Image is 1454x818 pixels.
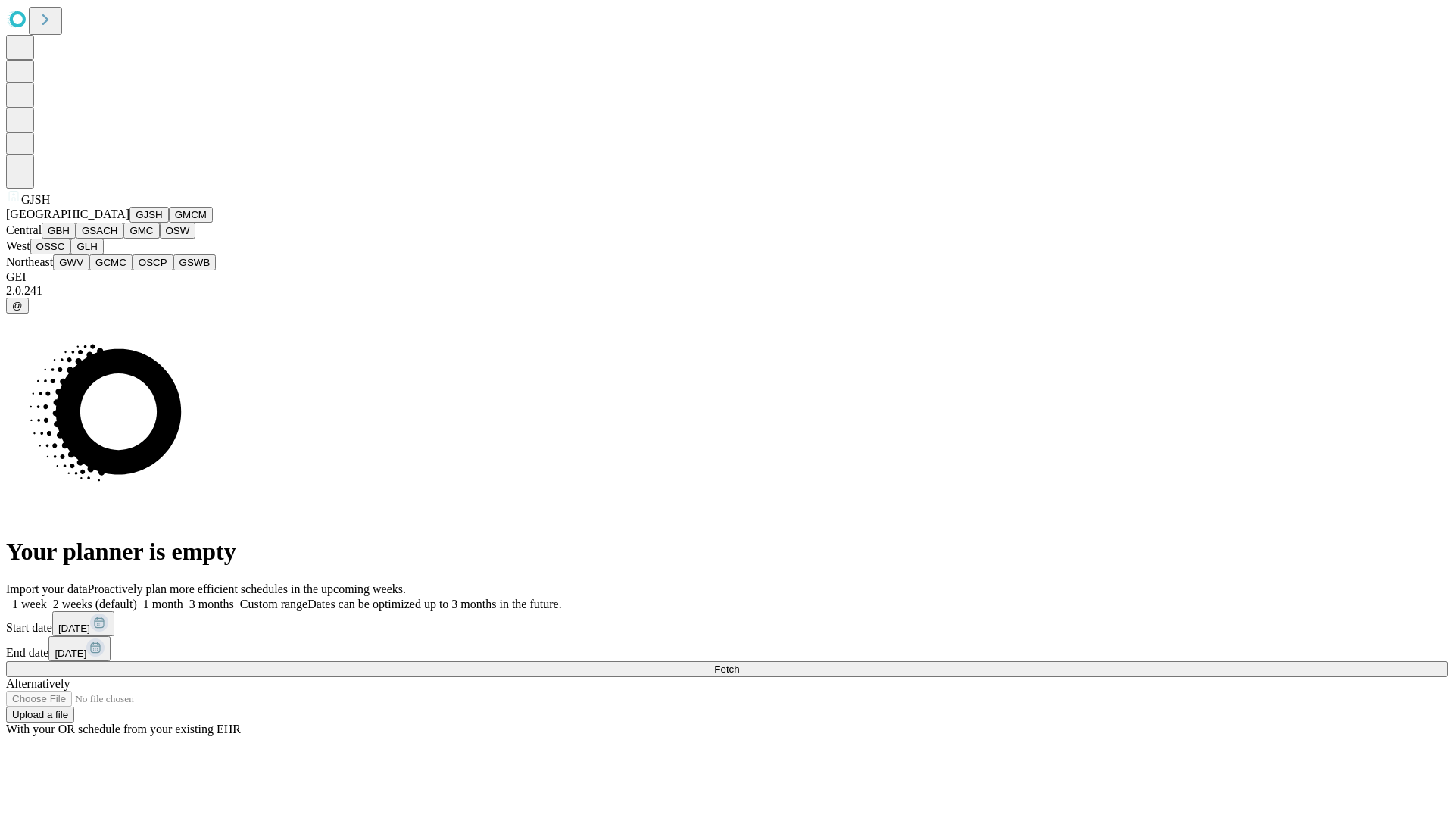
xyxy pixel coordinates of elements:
[12,598,47,610] span: 1 week
[6,239,30,252] span: West
[42,223,76,239] button: GBH
[70,239,103,254] button: GLH
[12,300,23,311] span: @
[21,193,50,206] span: GJSH
[6,270,1448,284] div: GEI
[307,598,561,610] span: Dates can be optimized up to 3 months in the future.
[6,611,1448,636] div: Start date
[52,611,114,636] button: [DATE]
[6,208,129,220] span: [GEOGRAPHIC_DATA]
[160,223,196,239] button: OSW
[53,598,137,610] span: 2 weeks (default)
[6,582,88,595] span: Import your data
[123,223,159,239] button: GMC
[6,661,1448,677] button: Fetch
[48,636,111,661] button: [DATE]
[173,254,217,270] button: GSWB
[6,223,42,236] span: Central
[133,254,173,270] button: OSCP
[55,648,86,659] span: [DATE]
[129,207,169,223] button: GJSH
[30,239,71,254] button: OSSC
[6,538,1448,566] h1: Your planner is empty
[6,298,29,314] button: @
[76,223,123,239] button: GSACH
[6,723,241,735] span: With your OR schedule from your existing EHR
[58,623,90,634] span: [DATE]
[6,636,1448,661] div: End date
[89,254,133,270] button: GCMC
[6,707,74,723] button: Upload a file
[240,598,307,610] span: Custom range
[143,598,183,610] span: 1 month
[169,207,213,223] button: GMCM
[6,677,70,690] span: Alternatively
[6,284,1448,298] div: 2.0.241
[714,663,739,675] span: Fetch
[88,582,406,595] span: Proactively plan more efficient schedules in the upcoming weeks.
[189,598,234,610] span: 3 months
[53,254,89,270] button: GWV
[6,255,53,268] span: Northeast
